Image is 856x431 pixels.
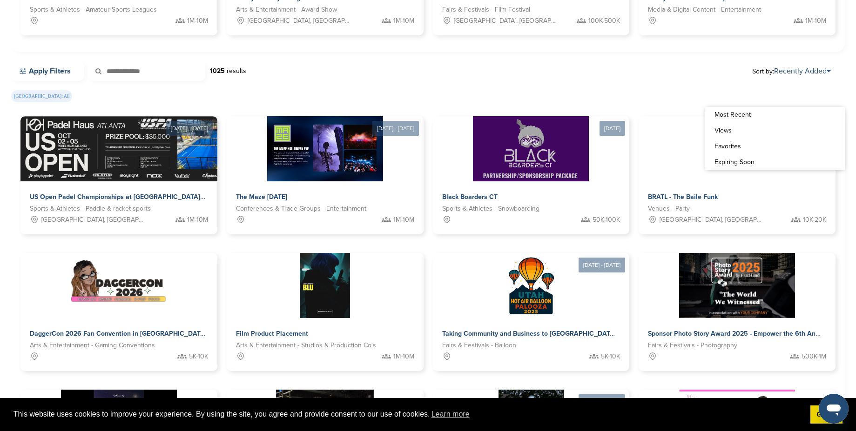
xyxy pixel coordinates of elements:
span: BRATL - The Baile Funk [648,193,718,201]
span: DaggerCon 2026 Fan Convention in [GEOGRAPHIC_DATA], [GEOGRAPHIC_DATA] [30,330,277,338]
span: Conferences & Trade Groups - Entertainment [236,204,366,214]
span: [GEOGRAPHIC_DATA], [GEOGRAPHIC_DATA] [41,215,146,225]
a: learn more about cookies [430,407,471,421]
span: The Maze [DATE] [236,193,287,201]
span: 10K-20K [803,215,826,225]
span: Sports & Athletes - Snowboarding [442,204,539,214]
div: [DATE] [600,121,625,136]
span: 100K-500K [588,16,620,26]
img: Sponsorpitch & [20,116,264,181]
span: US Open Padel Championships at [GEOGRAPHIC_DATA] [30,193,200,201]
a: [DATE] - [DATE] Sponsorpitch & US Open Padel Championships at [GEOGRAPHIC_DATA] Sports & Athletes... [20,101,217,234]
span: Film Product Placement [236,330,308,338]
a: Sponsorpitch & DaggerCon 2026 Fan Convention in [GEOGRAPHIC_DATA], [GEOGRAPHIC_DATA] Arts & Enter... [20,253,217,371]
span: 1M-10M [393,16,414,26]
span: [GEOGRAPHIC_DATA], [GEOGRAPHIC_DATA] [248,16,352,26]
a: [DATE] - [DATE] Sponsorpitch & Taking Community and Business to [GEOGRAPHIC_DATA] with the [US_ST... [433,238,630,371]
img: Sponsorpitch & [705,116,770,181]
img: Sponsorpitch & [70,253,168,318]
img: Sponsorpitch & [473,116,589,181]
span: Sports & Athletes - Paddle & racket sports [30,204,151,214]
span: 1M-10M [805,16,826,26]
span: 500K-1M [802,351,826,362]
span: Fairs & Festivals - Photography [648,340,737,351]
span: 1M-10M [187,16,208,26]
span: 5K-10K [189,351,208,362]
span: 5K-10K [601,351,620,362]
span: Fairs & Festivals - Film Festival [442,5,530,15]
img: Sponsorpitch & [679,253,795,318]
strong: 1025 [210,67,225,75]
a: Sponsorpitch & Film Product Placement Arts & Entertainment - Studios & Production Co's 1M-10M [227,253,424,371]
span: 1M-10M [393,215,414,225]
span: results [227,67,246,75]
iframe: Button to launch messaging window [819,394,849,424]
span: Sort by: [752,67,831,75]
img: Sponsorpitch & [267,116,383,181]
span: 1M-10M [187,215,208,225]
div: [DATE] - [DATE] [166,121,213,136]
img: Sponsorpitch & [499,253,564,318]
span: Arts & Entertainment - Gaming Conventions [30,340,155,351]
span: Fairs & Festivals - Balloon [442,340,516,351]
a: [DATE] - [DATE] Sponsorpitch & BRATL - The Baile Funk Venues - Party [GEOGRAPHIC_DATA], [GEOGRAPH... [639,101,836,234]
span: This website uses cookies to improve your experience. By using the site, you agree and provide co... [13,407,803,421]
span: 1M-10M [393,351,414,362]
a: Apply Filters [11,61,84,81]
span: Media & Digital Content - Entertainment [648,5,761,15]
a: Expiring Soon [705,154,845,170]
a: Most Recent [705,107,845,123]
span: [GEOGRAPHIC_DATA], [GEOGRAPHIC_DATA] [454,16,558,26]
span: Taking Community and Business to [GEOGRAPHIC_DATA] with the [US_STATE] Hot Air Balloon Palooza [442,330,753,338]
a: [DATE] Sponsorpitch & Black Boarders CT Sports & Athletes - Snowboarding 50K-100K [433,101,630,234]
div: [DATE] - [DATE] [579,258,625,272]
div: [DATE] - [DATE] [372,121,419,136]
span: [GEOGRAPHIC_DATA]: All [11,90,72,102]
div: [DATE] - [DATE] [579,394,625,409]
a: Favorites [705,139,845,154]
a: Sponsorpitch & Sponsor Photo Story Award 2025 - Empower the 6th Annual Global Storytelling Compet... [639,253,836,371]
a: Recently Added [774,66,831,76]
span: Sports & Athletes - Amateur Sports Leagues [30,5,157,15]
a: Views [705,123,845,139]
span: Black Boarders CT [442,193,498,201]
img: Sponsorpitch & [300,253,350,318]
span: 50K-100K [593,215,620,225]
a: dismiss cookie message [810,405,843,424]
a: [DATE] - [DATE] Sponsorpitch & The Maze [DATE] Conferences & Trade Groups - Entertainment 1M-10M [227,101,424,234]
span: [GEOGRAPHIC_DATA], [GEOGRAPHIC_DATA] [660,215,764,225]
span: Arts & Entertainment - Studios & Production Co's [236,340,376,351]
span: Venues - Party [648,204,690,214]
span: Arts & Entertainment - Award Show [236,5,337,15]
